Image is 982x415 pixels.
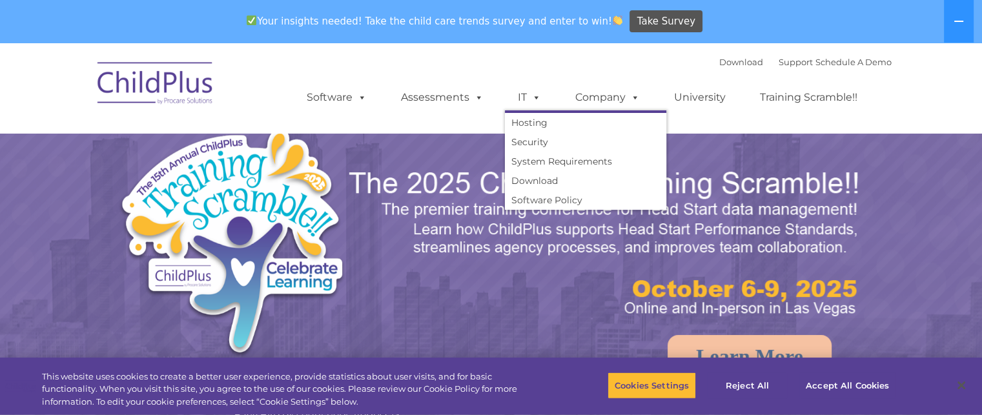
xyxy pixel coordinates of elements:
button: Accept All Cookies [799,372,896,399]
img: ✅ [247,15,256,25]
a: Learn More [668,335,832,378]
a: Download [719,57,763,67]
span: Take Survey [637,10,695,33]
button: Cookies Settings [608,372,696,399]
a: Security [505,132,666,152]
a: Training Scramble!! [747,85,870,110]
a: Assessments [388,85,496,110]
span: Last name [179,85,219,95]
img: ChildPlus by Procare Solutions [91,53,220,117]
span: Phone number [179,138,234,148]
a: Software [294,85,380,110]
a: Download [505,171,666,190]
a: University [661,85,739,110]
font: | [719,57,892,67]
div: This website uses cookies to create a better user experience, provide statistics about user visit... [42,370,540,409]
span: Your insights needed! Take the child care trends survey and enter to win! [241,8,628,34]
img: 👏 [613,15,622,25]
a: Software Policy [505,190,666,210]
a: Take Survey [629,10,702,33]
a: System Requirements [505,152,666,171]
a: Support [779,57,813,67]
button: Reject All [707,372,788,399]
a: Hosting [505,113,666,132]
a: Company [562,85,653,110]
a: IT [505,85,554,110]
a: Schedule A Demo [815,57,892,67]
button: Close [947,371,976,400]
